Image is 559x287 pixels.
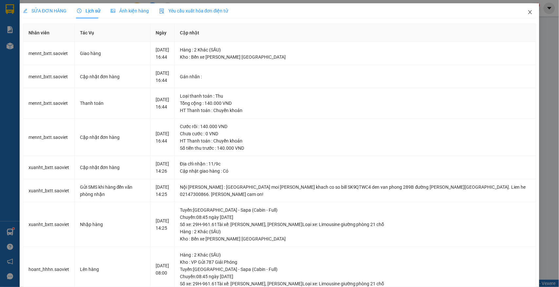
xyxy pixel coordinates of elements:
div: [DATE] 08:00 [156,262,169,277]
span: Lịch sử [77,8,100,13]
div: [DATE] 16:44 [156,46,169,61]
div: Gán nhãn : [180,73,530,80]
span: clock-circle [77,9,82,13]
th: Cập nhật [175,24,536,42]
div: [DATE] 16:44 [156,130,169,144]
div: Hàng : 2 Khác (SẦU) [180,251,530,258]
th: Tác Vụ [75,24,150,42]
div: Kho : Bến xe [PERSON_NAME] [GEOGRAPHIC_DATA] [180,53,530,61]
div: Lên hàng [80,266,145,273]
div: HT Thanh toán : Chuyển khoản [180,107,530,114]
td: mennt_bxtt.saoviet [23,42,75,65]
div: Loại thanh toán : Thu [180,92,530,100]
td: xuanht_bxtt.saoviet [23,202,75,247]
span: edit [23,9,28,13]
span: picture [111,9,115,13]
div: Hàng : 2 Khác (SẦU) [180,228,530,235]
div: Tuyến : [GEOGRAPHIC_DATA] - Sapa (Cabin - Full) Chuyến: 08:45 ngày [DATE] Số xe: 29H-961.61 Tài x... [180,206,530,228]
div: Cập nhật giao hàng : Có [180,167,530,175]
div: Nhập hàng [80,221,145,228]
div: [DATE] 14:26 [156,160,169,175]
div: [DATE] 14:25 [156,217,169,232]
div: Giao hàng [80,50,145,57]
span: Ảnh kiện hàng [111,8,149,13]
div: Cập nhật đơn hàng [80,164,145,171]
div: Cước rồi : 140.000 VND [180,123,530,130]
td: xuanht_bxtt.saoviet [23,179,75,202]
div: Hàng : 2 Khác (SẦU) [180,46,530,53]
button: Close [521,3,539,22]
th: Ngày [150,24,175,42]
div: Kho : Bến xe [PERSON_NAME] [GEOGRAPHIC_DATA] [180,235,530,242]
div: Cập nhật đơn hàng [80,134,145,141]
div: Kho : VP Gửi 787 Giải Phóng [180,258,530,266]
span: close [528,10,533,15]
span: SỬA ĐƠN HÀNG [23,8,67,13]
td: mennt_bxtt.saoviet [23,88,75,119]
div: Chưa cước : 0 VND [180,130,530,137]
div: Cập nhật đơn hàng [80,73,145,80]
div: [DATE] 16:44 [156,69,169,84]
div: Số tiền thu trước : 140.000 VND [180,144,530,152]
div: Địa chỉ nhận : 11/9c [180,160,530,167]
span: Yêu cầu xuất hóa đơn điện tử [159,8,228,13]
div: [DATE] 16:44 [156,96,169,110]
div: Nội [PERSON_NAME] : [GEOGRAPHIC_DATA] moi [PERSON_NAME] khach co so bill SK9QTWC4 den van phong 2... [180,183,530,198]
div: Thanh toán [80,100,145,107]
td: mennt_bxtt.saoviet [23,65,75,88]
img: icon [159,9,164,14]
td: mennt_bxtt.saoviet [23,119,75,156]
div: Tổng cộng : 140.000 VND [180,100,530,107]
div: [DATE] 14:25 [156,183,169,198]
th: Nhân viên [23,24,75,42]
td: xuanht_bxtt.saoviet [23,156,75,179]
div: HT Thanh toán : Chuyển khoản [180,137,530,144]
div: Gửi SMS khi hàng đến văn phòng nhận [80,183,145,198]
